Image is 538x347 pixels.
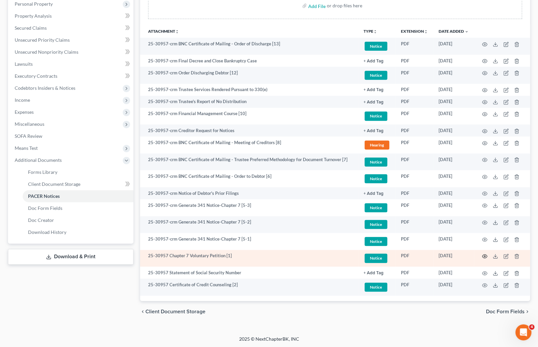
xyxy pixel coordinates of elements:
span: Client Document Storage [145,309,205,314]
button: + Add Tag [364,59,384,63]
a: Download & Print [8,249,133,265]
a: + Add Tag [364,127,390,134]
td: [DATE] [433,67,474,84]
span: Notice [365,254,387,263]
td: PDF [396,267,433,279]
i: chevron_left [140,309,145,314]
span: SOFA Review [15,133,42,139]
a: Doc Form Fields [23,202,133,214]
td: PDF [396,55,433,67]
span: Doc Form Fields [486,309,525,314]
button: chevron_left Client Document Storage [140,309,205,314]
td: 25-30957-crm Generate 341 Notice-Chapter 7 [5-2] [140,216,358,233]
td: [DATE] [433,279,474,296]
td: PDF [396,38,433,55]
a: Notice [364,219,390,230]
a: Date Added expand_more [439,29,469,34]
div: or drop files here [327,2,362,9]
span: Income [15,97,30,103]
a: Notice [364,70,390,81]
span: Unsecured Nonpriority Claims [15,49,78,55]
iframe: Intercom live chat [515,324,531,340]
span: Executory Contracts [15,73,57,79]
button: + Add Tag [364,129,384,133]
td: PDF [396,84,433,96]
td: 25-30957 Statement of Social Security Number [140,267,358,279]
td: [DATE] [433,250,474,267]
span: Property Analysis [15,13,52,19]
span: Expenses [15,109,34,115]
button: TYPEunfold_more [364,29,377,34]
td: [DATE] [433,233,474,250]
td: 25-30957-crm Order Discharging Debtor [12] [140,67,358,84]
a: + Add Tag [364,190,390,197]
span: Miscellaneous [15,121,44,127]
a: Doc Creator [23,214,133,226]
td: [DATE] [433,108,474,125]
a: Attachmentunfold_more [148,29,179,34]
td: 25-30957-crm BNC Certificate of Mailing - Order to Debtor [6] [140,170,358,187]
td: [DATE] [433,216,474,233]
span: Notice [365,237,387,246]
td: PDF [396,170,433,187]
a: Notice [364,202,390,213]
td: [DATE] [433,153,474,170]
span: Notice [365,203,387,212]
td: 25-30957-crm BNC Certificate of Mailing - Meeting of Creditors [8] [140,136,358,153]
a: Notice [364,110,390,121]
a: Notice [364,173,390,184]
span: PACER Notices [28,193,60,199]
td: PDF [396,216,433,233]
a: Notice [364,236,390,247]
span: Hearing [365,140,389,149]
button: + Add Tag [364,100,384,104]
td: [DATE] [433,96,474,108]
td: [DATE] [433,136,474,153]
td: PDF [396,250,433,267]
td: PDF [396,124,433,136]
span: Notice [365,71,387,80]
span: Download History [28,229,66,235]
td: 25-30957 Certificate of Credit Counseling [2] [140,279,358,296]
td: 25-30957-crm BNC Certificate of Mailing - Order of Discharge [13] [140,38,358,55]
td: PDF [396,67,433,84]
a: + Add Tag [364,98,390,105]
span: Doc Creator [28,217,54,223]
td: PDF [396,187,433,199]
span: Means Test [15,145,38,151]
a: + Add Tag [364,270,390,276]
a: Notice [364,253,390,264]
td: 25-30957-crm Notice of Debtor's Prior Filings [140,187,358,199]
a: PACER Notices [23,190,133,202]
a: Unsecured Priority Claims [9,34,133,46]
button: + Add Tag [364,192,384,196]
a: Secured Claims [9,22,133,34]
a: Client Document Storage [23,178,133,190]
span: Notice [365,283,387,292]
span: Forms Library [28,169,57,175]
td: 25-30957-crm Trustee's Report of No Distribution [140,96,358,108]
a: + Add Tag [364,58,390,64]
i: unfold_more [424,30,428,34]
td: PDF [396,96,433,108]
span: Additional Documents [15,157,62,163]
span: Codebtors Insiders & Notices [15,85,75,91]
span: Personal Property [15,1,53,7]
span: Notice [365,42,387,51]
a: Property Analysis [9,10,133,22]
span: Unsecured Priority Claims [15,37,70,43]
td: [DATE] [433,170,474,187]
td: [DATE] [433,55,474,67]
i: expand_more [465,30,469,34]
span: 4 [529,324,534,330]
a: Notice [364,41,390,52]
a: Extensionunfold_more [401,29,428,34]
a: Unsecured Nonpriority Claims [9,46,133,58]
td: PDF [396,153,433,170]
i: unfold_more [373,30,377,34]
span: Notice [365,111,387,120]
a: Forms Library [23,166,133,178]
td: 25-30957-crm Generate 341 Notice-Chapter 7 [5-1] [140,233,358,250]
i: unfold_more [175,30,179,34]
td: [DATE] [433,84,474,96]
